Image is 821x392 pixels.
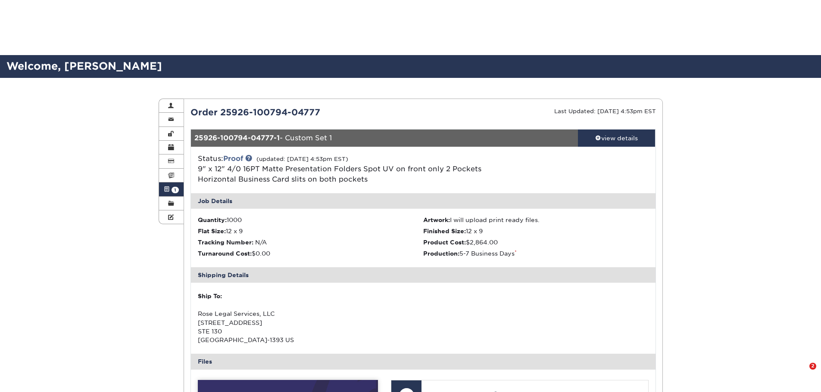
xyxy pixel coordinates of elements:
[255,239,267,246] span: N/A
[198,239,253,246] strong: Tracking Number:
[423,250,459,257] strong: Production:
[198,228,226,235] strong: Flat Size:
[423,249,649,258] li: 5-7 Business Days
[198,227,423,235] li: 12 x 9
[198,216,227,223] strong: Quantity:
[184,106,423,119] div: Order 25926-100794-04777
[198,165,481,183] span: 9" x 12" 4/0 16PT Matte Presentation Folders Spot UV on front only 2 Pockets Horizontal Business ...
[423,228,466,235] strong: Finished Size:
[256,156,348,162] small: (updated: [DATE] 4:53pm EST)
[423,216,649,224] li: I will upload print ready files.
[198,250,252,257] strong: Turnaround Cost:
[191,130,578,147] div: - Custom Set 1
[191,354,656,369] div: Files
[191,193,656,209] div: Job Details
[198,216,423,224] li: 1000
[423,227,649,235] li: 12 x 9
[159,182,184,196] a: 1
[423,238,649,247] li: $2,864.00
[423,239,466,246] strong: Product Cost:
[172,187,179,193] span: 1
[198,293,222,299] strong: Ship To:
[792,363,812,383] iframe: Intercom live chat
[198,249,423,258] li: $0.00
[578,130,656,147] a: view details
[423,216,450,223] strong: Artwork:
[191,154,500,185] div: Status:
[554,108,656,114] small: Last Updated: [DATE] 4:53pm EST
[223,154,243,163] a: Proof
[194,134,280,142] strong: 25926-100794-04777-1
[578,134,656,142] div: view details
[198,292,423,344] div: Rose Legal Services, LLC [STREET_ADDRESS] STE 130 [GEOGRAPHIC_DATA]-1393 US
[809,363,816,370] span: 2
[191,267,656,283] div: Shipping Details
